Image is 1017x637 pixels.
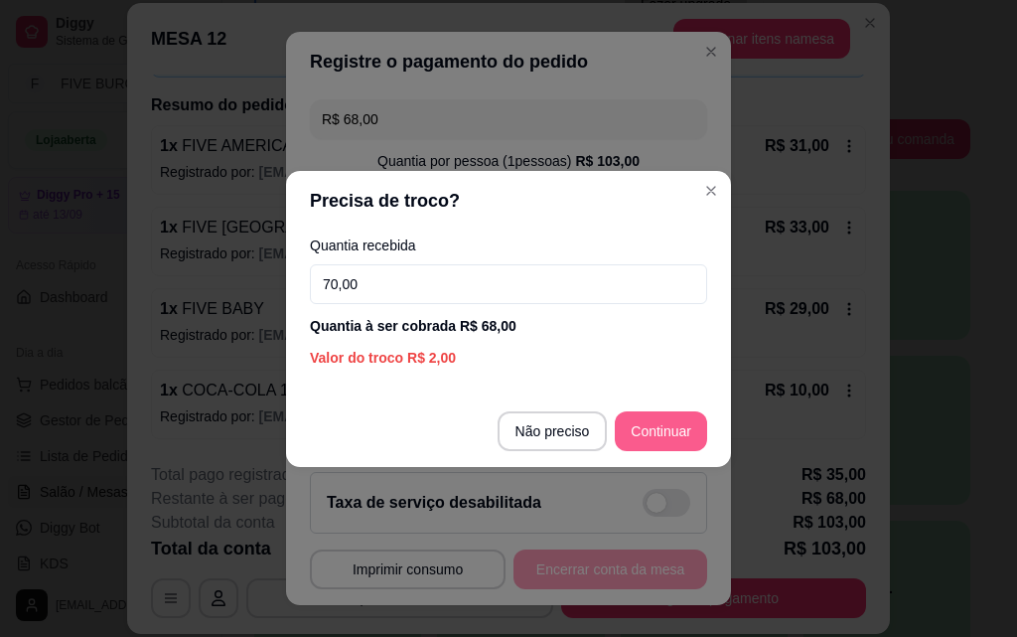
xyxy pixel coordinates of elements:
button: Continuar [615,411,707,451]
button: Close [695,175,727,207]
label: Quantia recebida [310,239,707,252]
header: Precisa de troco? [286,171,731,231]
div: Quantia à ser cobrada R$ 68,00 [310,316,707,336]
button: Não preciso [498,411,608,451]
div: Valor do troco R$ 2,00 [310,348,707,368]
